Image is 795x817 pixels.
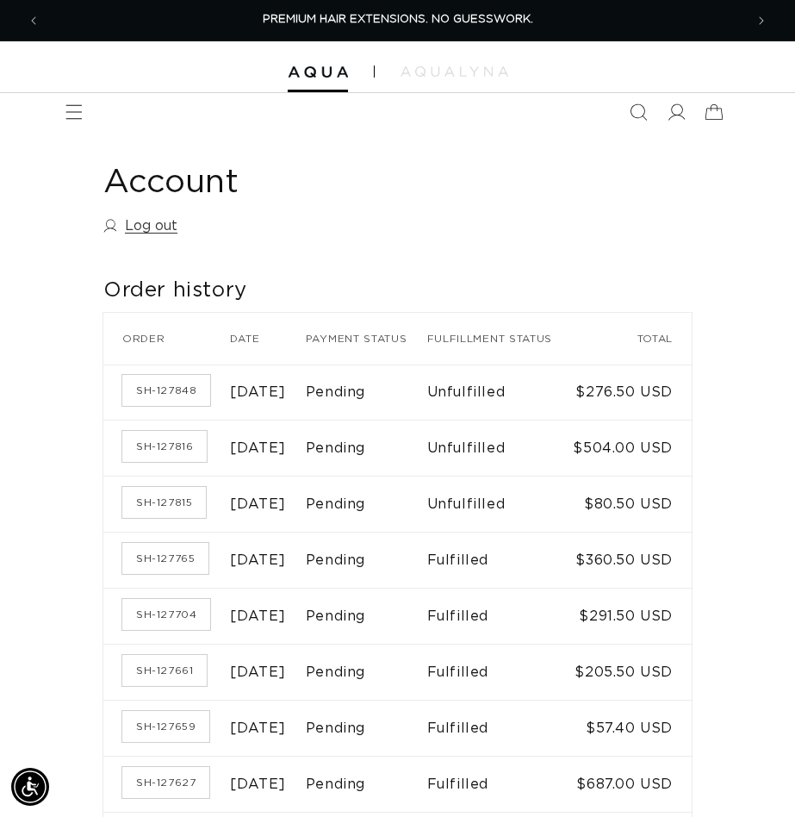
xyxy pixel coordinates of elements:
[103,313,230,365] th: Order
[230,721,286,735] time: [DATE]
[709,734,795,817] iframe: Chat Widget
[230,553,286,567] time: [DATE]
[572,365,692,421] td: $276.50 USD
[122,711,209,742] a: Order number SH-127659
[427,313,573,365] th: Fulfillment status
[572,701,692,757] td: $57.40 USD
[306,477,427,533] td: Pending
[572,645,692,701] td: $205.50 USD
[401,66,508,77] img: aqualyna.com
[230,497,286,511] time: [DATE]
[230,385,286,399] time: [DATE]
[427,365,573,421] td: Unfulfilled
[230,313,305,365] th: Date
[427,645,573,701] td: Fulfilled
[122,375,210,406] a: Order number SH-127848
[306,589,427,645] td: Pending
[306,757,427,813] td: Pending
[55,93,93,131] summary: Menu
[306,365,427,421] td: Pending
[122,655,207,686] a: Order number SH-127661
[742,2,780,40] button: Next announcement
[572,757,692,813] td: $687.00 USD
[230,441,286,455] time: [DATE]
[427,757,573,813] td: Fulfilled
[122,599,210,630] a: Order number SH-127704
[230,665,286,679] time: [DATE]
[103,162,692,204] h1: Account
[263,14,533,25] span: PREMIUM HAIR EXTENSIONS. NO GUESSWORK.
[306,421,427,477] td: Pending
[572,313,692,365] th: Total
[306,313,427,365] th: Payment status
[427,533,573,589] td: Fulfilled
[103,278,692,304] h2: Order history
[122,431,207,462] a: Order number SH-127816
[427,589,573,645] td: Fulfilled
[619,93,657,131] summary: Search
[122,767,209,798] a: Order number SH-127627
[572,477,692,533] td: $80.50 USD
[572,589,692,645] td: $291.50 USD
[103,214,177,239] a: Log out
[306,701,427,757] td: Pending
[230,777,286,791] time: [DATE]
[230,609,286,623] time: [DATE]
[122,543,208,574] a: Order number SH-127765
[11,768,49,806] div: Accessibility Menu
[306,645,427,701] td: Pending
[427,477,573,533] td: Unfulfilled
[288,66,348,78] img: Aqua Hair Extensions
[306,533,427,589] td: Pending
[572,533,692,589] td: $360.50 USD
[572,421,692,477] td: $504.00 USD
[427,421,573,477] td: Unfulfilled
[427,701,573,757] td: Fulfilled
[122,487,206,518] a: Order number SH-127815
[15,2,53,40] button: Previous announcement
